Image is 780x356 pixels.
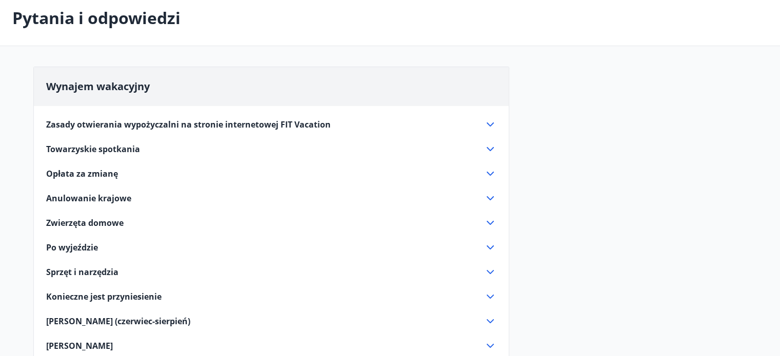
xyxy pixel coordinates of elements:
font: Konieczne jest przyniesienie [46,291,162,302]
font: Zwierzęta domowe [46,217,124,228]
div: Zasady otwierania wypożyczalni na stronie internetowej FIT Vacation [46,118,496,131]
font: Po wyjeździe [46,242,98,253]
font: Zasady otwierania wypożyczalni na stronie internetowej FIT Vacation [46,119,331,130]
div: Konieczne jest przyniesienie [46,290,496,303]
font: Anulowanie krajowe [46,193,131,204]
div: [PERSON_NAME] (czerwiec-sierpień) [46,315,496,327]
div: Sprzęt i narzędzia [46,266,496,278]
font: [PERSON_NAME] [46,340,113,351]
div: Towarzyskie spotkania [46,143,496,155]
font: Pytania i odpowiedzi [12,7,181,29]
font: Wynajem wakacyjny [46,79,150,93]
font: [PERSON_NAME] (czerwiec-sierpień) [46,316,190,327]
div: [PERSON_NAME] [46,340,496,352]
font: Opłata za zmianę [46,168,118,179]
font: Sprzęt i narzędzia [46,266,118,278]
div: Zwierzęta domowe [46,217,496,229]
div: Opłata za zmianę [46,167,496,180]
font: Towarzyskie spotkania [46,143,140,155]
div: Anulowanie krajowe [46,192,496,204]
div: Po wyjeździe [46,241,496,254]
